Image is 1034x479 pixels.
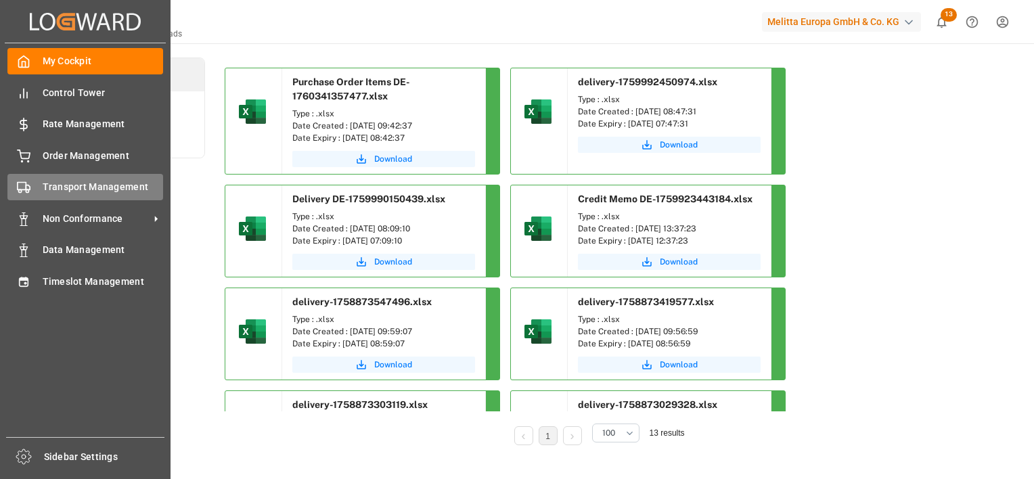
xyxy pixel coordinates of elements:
img: microsoft-excel-2019--v1.png [236,95,269,128]
span: Download [374,359,412,371]
a: 1 [545,432,550,441]
div: Date Created : [DATE] 09:59:07 [292,325,475,338]
a: Timeslot Management [7,268,163,294]
span: Delivery DE-1759990150439.xlsx [292,193,445,204]
div: Date Expiry : [DATE] 12:37:23 [578,235,761,247]
img: microsoft-excel-2019--v1.png [522,95,554,128]
span: Download [660,256,698,268]
span: Timeslot Management [43,275,164,289]
span: Non Conformance [43,212,150,226]
span: Credit Memo DE-1759923443184.xlsx [578,193,752,204]
div: Date Created : [DATE] 09:56:59 [578,325,761,338]
span: delivery-1758873419577.xlsx [578,296,714,307]
span: delivery-1758873303119.xlsx [292,399,428,410]
span: 13 [941,8,957,22]
div: Type : .xlsx [578,210,761,223]
span: Rate Management [43,117,164,131]
div: Type : .xlsx [292,210,475,223]
div: Date Created : [DATE] 08:09:10 [292,223,475,235]
img: microsoft-excel-2019--v1.png [236,315,269,348]
button: Download [292,151,475,167]
a: Data Management [7,237,163,263]
button: Melitta Europa GmbH & Co. KG [762,9,926,35]
a: My Cockpit [7,48,163,74]
span: Order Management [43,149,164,163]
span: Download [374,256,412,268]
a: Transport Management [7,174,163,200]
button: show 13 new notifications [926,7,957,37]
div: Date Expiry : [DATE] 07:47:31 [578,118,761,130]
span: Data Management [43,243,164,257]
img: microsoft-excel-2019--v1.png [236,212,269,245]
div: Date Created : [DATE] 13:37:23 [578,223,761,235]
button: Download [578,137,761,153]
span: My Cockpit [43,54,164,68]
button: Download [292,357,475,373]
button: open menu [592,424,639,442]
div: Melitta Europa GmbH & Co. KG [762,12,921,32]
li: 1 [539,426,558,445]
li: Previous Page [514,426,533,445]
span: 13 results [650,428,685,438]
a: Rate Management [7,111,163,137]
div: Type : .xlsx [292,313,475,325]
span: Download [374,153,412,165]
span: Purchase Order Items DE-1760341357477.xlsx [292,76,410,101]
span: delivery-1758873029328.xlsx [578,399,717,410]
div: Type : .xlsx [578,313,761,325]
div: Type : .xlsx [578,93,761,106]
div: Date Created : [DATE] 08:47:31 [578,106,761,118]
img: microsoft-excel-2019--v1.png [522,315,554,348]
a: Control Tower [7,79,163,106]
button: Download [578,357,761,373]
div: Date Expiry : [DATE] 08:56:59 [578,338,761,350]
span: Transport Management [43,180,164,194]
li: Next Page [563,426,582,445]
div: Date Created : [DATE] 09:42:37 [292,120,475,132]
button: Help Center [957,7,987,37]
span: 100 [602,427,615,439]
span: delivery-1759992450974.xlsx [578,76,717,87]
span: Download [660,359,698,371]
span: Control Tower [43,86,164,100]
span: Download [660,139,698,151]
div: Type : .xlsx [292,108,475,120]
a: Order Management [7,142,163,168]
span: Sidebar Settings [44,450,165,464]
span: delivery-1758873547496.xlsx [292,296,432,307]
button: Download [292,254,475,270]
button: Download [578,254,761,270]
div: Date Expiry : [DATE] 08:59:07 [292,338,475,350]
div: Date Expiry : [DATE] 08:42:37 [292,132,475,144]
div: Date Expiry : [DATE] 07:09:10 [292,235,475,247]
img: microsoft-excel-2019--v1.png [522,212,554,245]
